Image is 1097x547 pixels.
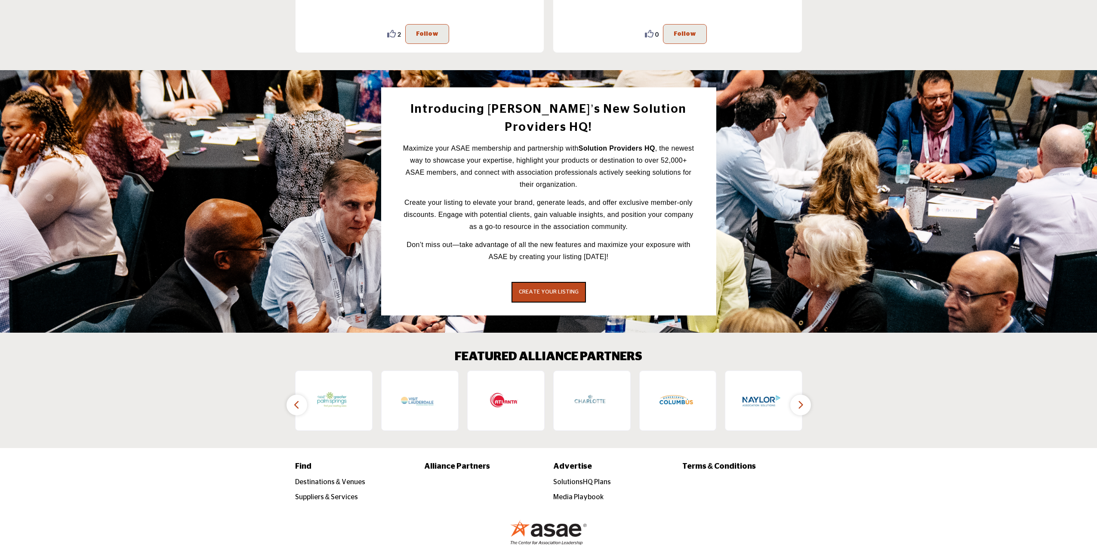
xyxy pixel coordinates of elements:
strong: Solution Providers HQ [579,145,655,152]
img: Visit Greater Palm Springs [312,381,351,420]
span: 0 [655,30,659,39]
span: CREATE YOUR LISTING [519,289,579,295]
span: Maximize your ASAE membership and partnership with , the newest way to showcase your expertise, h... [403,145,694,188]
a: Find [295,461,415,473]
h2: Introducing [PERSON_NAME]’s New Solution Providers HQ! [401,100,697,136]
span: Don’t miss out—take advantage of all the new features and maximize your exposure with ASAE by cre... [407,241,690,260]
a: Advertise [553,461,673,473]
button: Follow [663,24,707,44]
a: Suppliers & Services [295,494,358,501]
p: Follow [416,29,438,39]
a: Alliance Partners [424,461,544,473]
a: Media Playbook [553,494,604,501]
img: No Site Logo [510,519,587,545]
img: Atlanta Convention & Visitors Bureau [484,381,523,420]
h2: FEATURED ALLIANCE PARTNERS [455,350,642,365]
p: Follow [674,29,696,39]
button: Follow [405,24,449,44]
img: Experience Columbus [656,381,695,420]
a: Terms & Conditions [682,461,802,473]
span: 2 [398,30,401,39]
a: SolutionsHQ Plans [553,479,611,485]
span: Create your listing to elevate your brand, generate leads, and offer exclusive member-only discou... [404,199,693,230]
a: Destinations & Venues [295,479,366,485]
img: Naylor Association Solutions [742,381,781,420]
button: CREATE YOUR LISTING [512,282,586,303]
img: Visit Lauderdale [398,381,437,420]
img: Visit Charlotte [570,381,609,420]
